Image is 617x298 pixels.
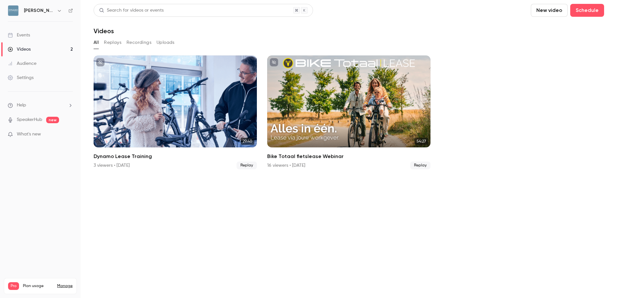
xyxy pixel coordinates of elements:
div: Videos [8,46,31,53]
button: unpublished [96,58,105,66]
button: Schedule [570,4,604,17]
div: 3 viewers • [DATE] [94,162,130,169]
button: Replays [104,37,121,48]
li: Bike Totaal fietslease Webinar [267,55,430,169]
a: 54:27Bike Totaal fietslease Webinar16 viewers • [DATE]Replay [267,55,430,169]
span: 29:40 [241,138,254,145]
ul: Videos [94,55,604,169]
span: Replay [410,162,430,169]
a: SpeakerHub [17,116,42,123]
span: What's new [17,131,41,138]
div: 16 viewers • [DATE] [267,162,305,169]
span: new [46,117,59,123]
span: 54:27 [415,138,428,145]
div: Audience [8,60,36,67]
img: Mike de Both [8,5,18,16]
iframe: Noticeable Trigger [65,132,73,137]
div: Search for videos or events [99,7,164,14]
h6: [PERSON_NAME] [24,7,54,14]
h2: Dynamo Lease Training [94,153,257,160]
a: 29:40Dynamo Lease Training3 viewers • [DATE]Replay [94,55,257,169]
span: Replay [237,162,257,169]
div: Settings [8,74,34,81]
h2: Bike Totaal fietslease Webinar [267,153,430,160]
button: All [94,37,99,48]
span: Pro [8,282,19,290]
button: New video [531,4,568,17]
div: Events [8,32,30,38]
a: Manage [57,283,73,289]
section: Videos [94,4,604,294]
span: Help [17,102,26,109]
li: help-dropdown-opener [8,102,73,109]
button: Recordings [126,37,151,48]
span: Plan usage [23,283,53,289]
li: Dynamo Lease Training [94,55,257,169]
button: unpublished [270,58,278,66]
h1: Videos [94,27,114,35]
button: Uploads [157,37,175,48]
